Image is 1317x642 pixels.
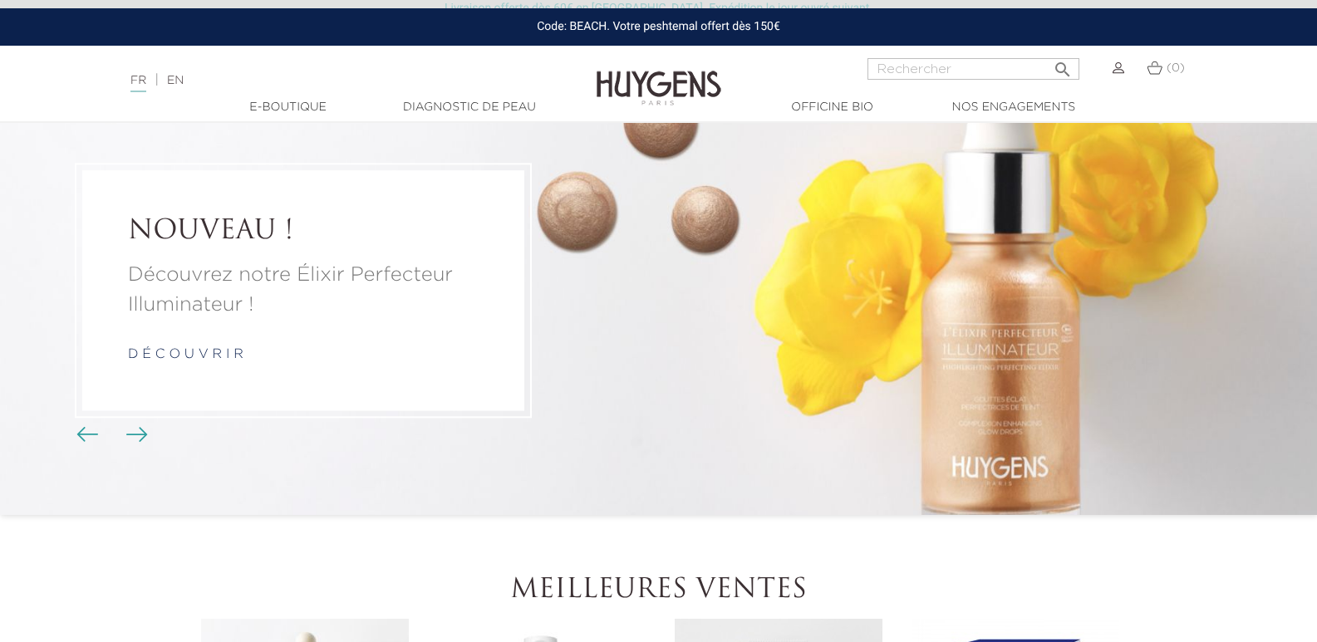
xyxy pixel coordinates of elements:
div: Boutons du carrousel [83,423,137,448]
button:  [1048,53,1078,76]
a: E-Boutique [205,99,371,116]
a: Officine Bio [749,99,916,116]
a: d é c o u v r i r [128,348,243,361]
i:  [1053,55,1073,75]
img: Huygens [597,44,721,108]
h2: Meilleures ventes [198,575,1120,606]
a: EN [167,75,184,86]
span: (0) [1167,62,1185,74]
a: Nos engagements [931,99,1097,116]
input: Rechercher [867,58,1079,80]
a: NOUVEAU ! [128,216,479,247]
a: Découvrez notre Élixir Perfecteur Illuminateur ! [128,260,479,320]
div: | [122,71,536,91]
a: FR [130,75,146,92]
a: Diagnostic de peau [386,99,553,116]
